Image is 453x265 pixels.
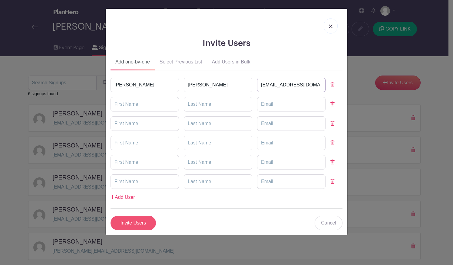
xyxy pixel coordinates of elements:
[207,56,255,70] button: Add Users in Bulk
[184,78,252,92] input: Last Name
[111,216,156,230] input: Invite Users
[257,136,326,150] input: Email
[111,174,179,189] input: First Name
[257,97,326,111] input: Email
[257,116,326,131] input: Email
[111,38,342,49] h3: Invite Users
[257,155,326,170] input: Email
[184,116,252,131] input: Last Name
[184,136,252,150] input: Last Name
[111,155,179,170] input: First Name
[329,24,332,28] img: close_button-5f87c8562297e5c2d7936805f587ecaba9071eb48480494691a3f1689db116b3.svg
[111,97,179,111] input: First Name
[257,174,326,189] input: Email
[111,136,179,150] input: First Name
[257,78,326,92] input: Email
[184,174,252,189] input: Last Name
[111,78,179,92] input: First Name
[155,56,207,70] button: Select Previous List
[111,116,179,131] input: First Name
[111,56,155,70] button: Add one-by-one
[184,155,252,170] input: Last Name
[315,216,342,230] a: Cancel
[184,97,252,111] input: Last Name
[111,195,135,200] a: Add User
